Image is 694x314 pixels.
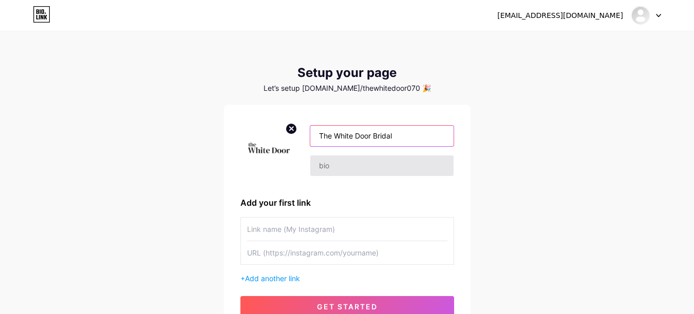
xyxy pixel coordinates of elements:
div: Let’s setup [DOMAIN_NAME]/thewhitedoor070 🎉 [224,84,471,92]
div: [EMAIL_ADDRESS][DOMAIN_NAME] [497,10,623,21]
input: URL (https://instagram.com/yourname) [247,241,447,264]
div: + [240,273,454,284]
input: Link name (My Instagram) [247,218,447,241]
span: Add another link [245,274,300,283]
input: Your name [310,126,453,146]
div: Add your first link [240,197,454,209]
span: get started [317,302,378,311]
div: Setup your page [224,66,471,80]
input: bio [310,155,453,176]
img: profile pic [240,121,298,180]
img: thewhitedoor070 [631,6,650,25]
